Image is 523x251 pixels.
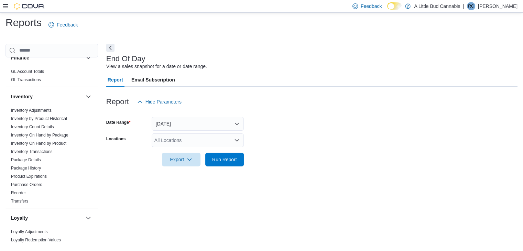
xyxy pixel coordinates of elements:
a: Purchase Orders [11,182,42,187]
button: Inventory [11,93,83,100]
div: Finance [6,67,98,87]
a: Inventory On Hand by Package [11,133,68,138]
a: Product Expirations [11,174,47,179]
span: Report [108,73,123,87]
h3: Report [106,98,129,106]
button: Hide Parameters [134,95,184,109]
p: [PERSON_NAME] [478,2,517,10]
span: Feedback [361,3,382,10]
h3: Finance [11,54,29,61]
h3: Loyalty [11,215,28,221]
a: Inventory by Product Historical [11,116,67,121]
span: Feedback [57,21,78,28]
span: Run Report [212,156,237,163]
p: | [463,2,464,10]
a: Package Details [11,157,41,162]
input: Dark Mode [387,2,402,10]
h3: Inventory [11,93,33,100]
a: Inventory Count Details [11,124,54,129]
span: Hide Parameters [145,98,182,105]
a: Inventory Transactions [11,149,53,154]
img: Cova [14,3,45,10]
div: Inventory [6,106,98,208]
a: GL Account Totals [11,69,44,74]
a: Inventory On Hand by Product [11,141,66,146]
span: Email Subscription [131,73,175,87]
div: View a sales snapshot for a date or date range. [106,63,207,70]
span: RC [468,2,474,10]
button: Next [106,44,115,52]
button: Export [162,153,200,166]
button: Finance [11,54,83,61]
a: Inventory Adjustments [11,108,52,113]
a: Transfers [11,199,28,204]
button: Run Report [205,153,244,166]
button: Finance [84,54,92,62]
h1: Reports [6,16,42,30]
a: Loyalty Redemption Values [11,238,61,242]
span: Package Details [11,157,41,163]
label: Locations [106,136,126,142]
div: Loyalty [6,228,98,247]
span: Inventory Count Details [11,124,54,130]
button: [DATE] [152,117,244,131]
h3: End Of Day [106,55,145,63]
div: Rakim Chappell-Knibbs [467,2,475,10]
span: Export [166,153,196,166]
a: Feedback [46,18,80,32]
button: Open list of options [234,138,240,143]
a: Reorder [11,190,26,195]
span: Inventory On Hand by Package [11,132,68,138]
a: Loyalty Adjustments [11,229,48,234]
span: Transfers [11,198,28,204]
span: Reorder [11,190,26,196]
a: Package History [11,166,41,171]
button: Loyalty [11,215,83,221]
button: Inventory [84,92,92,101]
span: Package History [11,165,41,171]
button: Loyalty [84,214,92,222]
p: A Little Bud Cannabis [414,2,460,10]
a: GL Transactions [11,77,41,82]
label: Date Range [106,120,131,125]
span: Loyalty Redemption Values [11,237,61,243]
